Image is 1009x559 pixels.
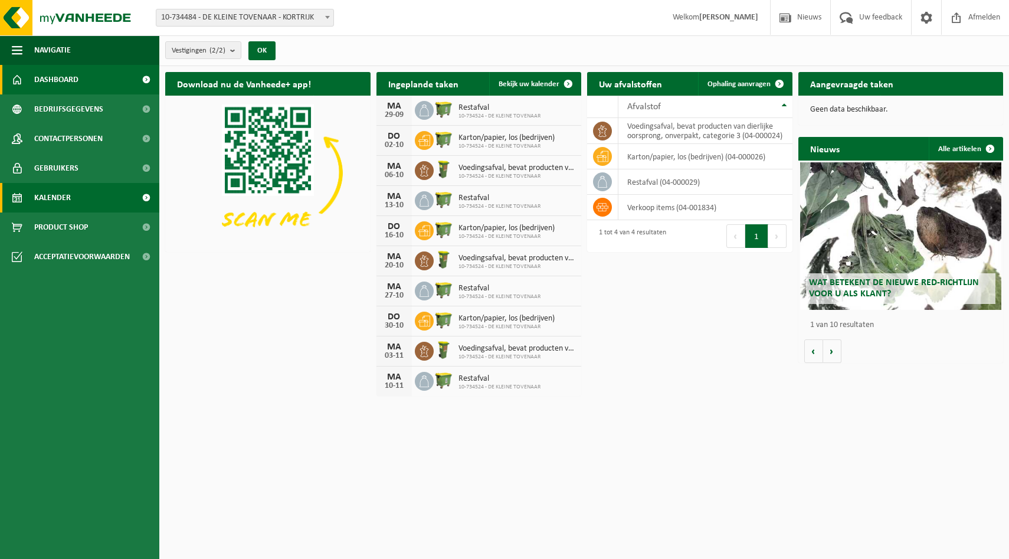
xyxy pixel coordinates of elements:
h2: Nieuws [798,137,851,160]
span: 10-734484 - DE KLEINE TOVENAAR - KORTRIJK [156,9,334,27]
h2: Ingeplande taken [376,72,470,95]
img: WB-0060-HPE-GN-50 [434,340,454,360]
span: 10-734524 - DE KLEINE TOVENAAR [458,384,540,391]
div: 29-09 [382,111,406,119]
div: 27-10 [382,292,406,300]
img: WB-1100-HPE-GN-51 [434,310,454,330]
span: Restafval [458,194,540,203]
div: 02-10 [382,141,406,149]
span: 10-734524 - DE KLEINE TOVENAAR [458,354,576,361]
span: 10-734524 - DE KLEINE TOVENAAR [458,203,540,210]
div: 10-11 [382,382,406,390]
button: 1 [745,224,768,248]
img: WB-1100-HPE-GN-51 [434,280,454,300]
h2: Aangevraagde taken [798,72,905,95]
button: Volgende [823,339,841,363]
span: Kalender [34,183,71,213]
a: Alle artikelen [929,137,1002,161]
h2: Uw afvalstoffen [587,72,674,95]
td: restafval (04-000029) [618,169,792,195]
span: 10-734524 - DE KLEINE TOVENAAR [458,233,555,240]
img: WB-1100-HPE-GN-51 [434,129,454,149]
div: DO [382,132,406,141]
img: WB-1100-HPE-GN-51 [434,99,454,119]
div: 03-11 [382,352,406,360]
div: MA [382,162,406,171]
span: Contactpersonen [34,124,103,153]
button: Vestigingen(2/2) [165,41,241,59]
div: MA [382,102,406,111]
div: MA [382,252,406,261]
img: WB-0060-HPE-GN-50 [434,250,454,270]
span: 10-734524 - DE KLEINE TOVENAAR [458,113,540,120]
span: Karton/papier, los (bedrijven) [458,133,555,143]
span: Ophaling aanvragen [707,80,771,88]
img: WB-1100-HPE-GN-51 [434,220,454,240]
span: Karton/papier, los (bedrijven) [458,224,555,233]
span: 10-734524 - DE KLEINE TOVENAAR [458,323,555,331]
div: 20-10 [382,261,406,270]
span: Bekijk uw kalender [499,80,559,88]
div: 13-10 [382,201,406,210]
div: MA [382,372,406,382]
div: 06-10 [382,171,406,179]
span: Karton/papier, los (bedrijven) [458,314,555,323]
a: Ophaling aanvragen [698,72,791,96]
div: MA [382,342,406,352]
span: 10-734524 - DE KLEINE TOVENAAR [458,143,555,150]
span: Acceptatievoorwaarden [34,242,130,272]
strong: [PERSON_NAME] [699,13,758,22]
div: 1 tot 4 van 4 resultaten [593,223,666,249]
span: Vestigingen [172,42,225,60]
span: 10-734524 - DE KLEINE TOVENAAR [458,263,576,270]
span: 10-734524 - DE KLEINE TOVENAAR [458,293,540,300]
p: 1 van 10 resultaten [810,321,998,329]
span: Product Shop [34,213,88,242]
span: Afvalstof [627,102,661,112]
span: Wat betekent de nieuwe RED-richtlijn voor u als klant? [809,278,979,299]
button: Vorige [804,339,823,363]
img: Download de VHEPlus App [165,96,371,250]
span: Voedingsafval, bevat producten van dierlijke oorsprong, onverpakt, categorie 3 [458,344,576,354]
td: voedingsafval, bevat producten van dierlijke oorsprong, onverpakt, categorie 3 (04-000024) [618,118,792,144]
span: Restafval [458,284,540,293]
div: DO [382,312,406,322]
div: MA [382,192,406,201]
button: Previous [726,224,745,248]
div: MA [382,282,406,292]
span: Navigatie [34,35,71,65]
td: karton/papier, los (bedrijven) (04-000026) [618,144,792,169]
img: WB-1100-HPE-GN-51 [434,189,454,210]
div: 30-10 [382,322,406,330]
span: Dashboard [34,65,78,94]
a: Wat betekent de nieuwe RED-richtlijn voor u als klant? [800,162,1001,310]
button: OK [248,41,276,60]
td: verkoop items (04-001834) [618,195,792,220]
span: Voedingsafval, bevat producten van dierlijke oorsprong, onverpakt, categorie 3 [458,254,576,263]
count: (2/2) [209,47,225,54]
span: 10-734484 - DE KLEINE TOVENAAR - KORTRIJK [156,9,333,26]
span: Restafval [458,103,540,113]
button: Next [768,224,787,248]
span: Gebruikers [34,153,78,183]
p: Geen data beschikbaar. [810,106,992,114]
img: WB-0060-HPE-GN-50 [434,159,454,179]
img: WB-1100-HPE-GN-51 [434,370,454,390]
h2: Download nu de Vanheede+ app! [165,72,323,95]
div: DO [382,222,406,231]
span: Restafval [458,374,540,384]
div: 16-10 [382,231,406,240]
span: 10-734524 - DE KLEINE TOVENAAR [458,173,576,180]
span: Bedrijfsgegevens [34,94,103,124]
a: Bekijk uw kalender [489,72,580,96]
span: Voedingsafval, bevat producten van dierlijke oorsprong, onverpakt, categorie 3 [458,164,576,173]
